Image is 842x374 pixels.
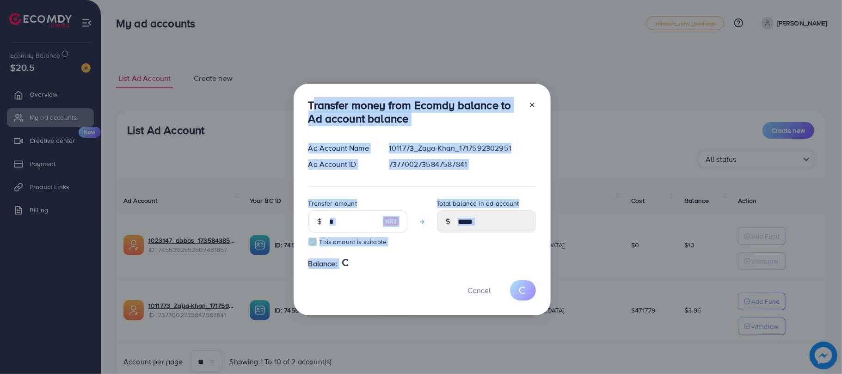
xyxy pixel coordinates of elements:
[308,238,317,246] img: guide
[468,285,491,295] span: Cancel
[381,159,543,170] div: 7377002735847587841
[308,237,407,246] small: This amount is suitable
[308,258,338,269] span: Balance:
[383,216,399,227] img: image
[456,280,503,300] button: Cancel
[301,159,382,170] div: Ad Account ID
[437,199,519,208] label: Total balance in ad account
[308,199,357,208] label: Transfer amount
[381,143,543,153] div: 1011773_Zaya-Khan_1717592302951
[308,98,521,125] h3: Transfer money from Ecomdy balance to Ad account balance
[301,143,382,153] div: Ad Account Name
